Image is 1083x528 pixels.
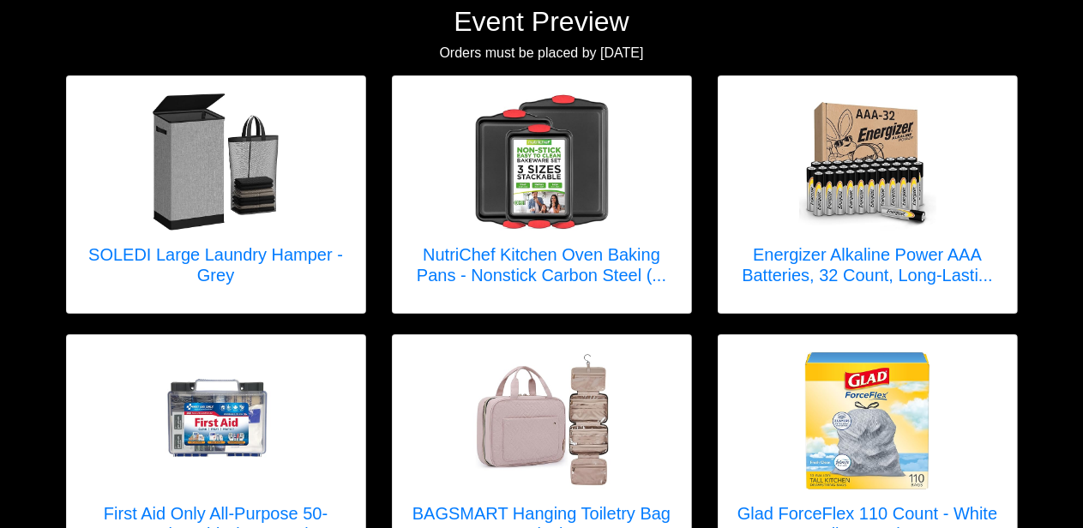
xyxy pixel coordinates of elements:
[66,45,1018,61] h6: Orders must be placed by [DATE]
[84,244,348,285] h5: SOLEDI Large Laundry Hamper - Grey
[147,93,285,231] img: SOLEDI Large Laundry Hamper - Grey
[473,93,611,231] img: NutriChef Kitchen Oven Baking Pans - Nonstick Carbon Steel (3-Piece) - Gray
[66,5,1018,38] h2: Event Preview
[147,352,285,489] img: First Aid Only All-Purpose 50-Person First Aid Kit - 260 Pieces
[410,244,674,285] h5: NutriChef Kitchen Oven Baking Pans - Nonstick Carbon Steel (...
[410,93,674,296] a: NutriChef Kitchen Oven Baking Pans - Nonstick Carbon Steel (3-Piece) - Gray NutriChef Kitchen Ove...
[736,93,1000,296] a: Energizer Alkaline Power AAA Batteries, 32 Count, Long-Lasting Triple A Batteries, Suitable for E...
[473,352,611,489] img: BAGSMART Hanging Toiletry Bag - Black
[799,93,936,231] img: Energizer Alkaline Power AAA Batteries, 32 Count, Long-Lasting Triple A Batteries, Suitable for E...
[736,244,1000,285] h5: Energizer Alkaline Power AAA Batteries, 32 Count, Long-Lasti...
[799,352,936,489] img: Glad ForceFlex 110 Count - White 13 Gallon Trash Bags
[84,93,348,296] a: SOLEDI Large Laundry Hamper - Grey SOLEDI Large Laundry Hamper - Grey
